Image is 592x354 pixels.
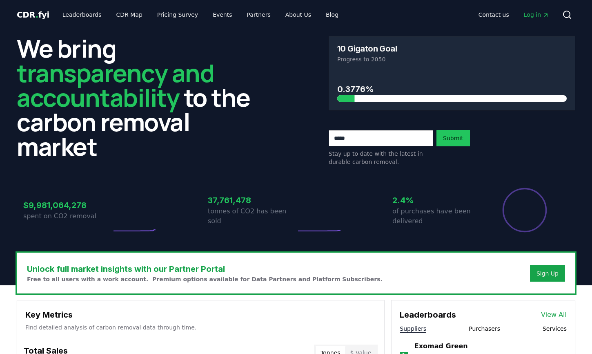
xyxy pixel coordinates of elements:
[472,7,556,22] nav: Main
[56,7,345,22] nav: Main
[110,7,149,22] a: CDR Map
[337,55,567,63] p: Progress to 2050
[414,341,468,351] a: Exomad Green
[337,45,397,53] h3: 10 Gigaton Goal
[541,310,567,320] a: View All
[27,275,383,283] p: Free to all users with a work account. Premium options available for Data Partners and Platform S...
[392,206,481,226] p: of purchases have been delivered
[400,309,456,321] h3: Leaderboards
[25,309,376,321] h3: Key Metrics
[17,56,214,114] span: transparency and accountability
[206,7,238,22] a: Events
[23,199,111,211] h3: $9,981,064,278
[208,194,296,206] h3: 37,761,478
[392,194,481,206] h3: 2.4%
[151,7,205,22] a: Pricing Survey
[502,187,547,233] div: Percentage of sales delivered
[329,150,433,166] p: Stay up to date with the latest in durable carbon removal.
[17,36,263,159] h2: We bring to the carbon removal market
[469,325,500,333] button: Purchasers
[27,263,383,275] h3: Unlock full market insights with our Partner Portal
[436,130,470,146] button: Submit
[23,211,111,221] p: spent on CO2 removal
[208,206,296,226] p: tonnes of CO2 has been sold
[530,265,565,282] button: Sign Up
[240,7,277,22] a: Partners
[56,7,108,22] a: Leaderboards
[337,83,567,95] h3: 0.3776%
[319,7,345,22] a: Blog
[400,325,426,333] button: Suppliers
[472,7,516,22] a: Contact us
[279,7,318,22] a: About Us
[524,11,549,19] span: Log in
[17,10,49,20] span: CDR fyi
[543,325,567,333] button: Services
[25,323,376,332] p: Find detailed analysis of carbon removal data through time.
[36,10,38,20] span: .
[517,7,556,22] a: Log in
[536,269,559,278] a: Sign Up
[17,9,49,20] a: CDR.fyi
